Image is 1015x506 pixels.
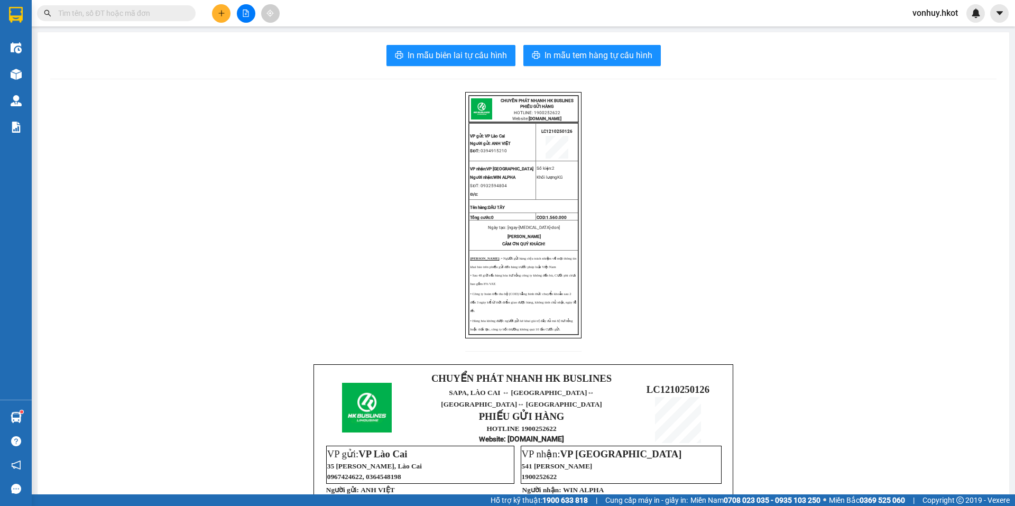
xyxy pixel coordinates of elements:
span: WIN ALPHA [563,486,604,494]
span: caret-down [995,8,1004,18]
img: warehouse-icon [11,412,22,423]
span: ⚪️ [823,498,826,502]
span: file-add [242,10,250,17]
img: logo [342,383,392,433]
img: logo [471,98,492,119]
span: copyright [956,496,964,504]
span: ↔ [GEOGRAPHIC_DATA] [517,400,602,408]
strong: Người nhận: [522,486,561,494]
span: 2 [552,166,555,171]
span: Tổng cước: [470,215,494,220]
button: caret-down [990,4,1009,23]
button: plus [212,4,230,23]
span: ANH VIỆT [361,486,394,494]
img: icon-new-feature [971,8,981,18]
strong: [PERSON_NAME] [470,256,499,260]
img: warehouse-icon [11,42,22,53]
span: Miền Nam [690,494,820,506]
span: SĐT: 0932594804 [470,183,507,188]
img: solution-icon [11,122,22,133]
span: 35 [PERSON_NAME], Lào Cai [327,462,422,470]
img: warehouse-icon [11,69,22,80]
span: WIN ALPHA [470,175,515,180]
span: LC1210250126 [647,384,709,395]
span: VP Lào Cai [485,134,505,139]
span: | [913,494,915,506]
span: notification [11,460,21,470]
span: ↔ [GEOGRAPHIC_DATA] [441,389,602,408]
span: • Công ty hoàn tiền thu hộ (COD) bằng hình thức chuyển khoản sau 2 đến 3 ngày kể từ thời điểm gia... [470,292,576,312]
span: plus [218,10,225,17]
span: VP gửi: [470,134,484,139]
span: 1900252622 [522,473,557,481]
button: printerIn mẫu biên lai tự cấu hình [386,45,515,66]
span: 0967424622, 0364548198 [327,473,401,481]
span: Miền Bắc [829,494,905,506]
span: Hỗ trợ kỹ thuật: [491,494,588,506]
sup: 1 [20,410,23,413]
span: • Sau 48 giờ nếu hàng hóa hư hỏng công ty không đền bù, Cước phí chưa bao gồm 8% VAT. [470,273,576,286]
strong: CHUYỂN PHÁT NHANH HK BUSLINES [431,373,612,384]
span: 541 [PERSON_NAME] [522,462,593,470]
input: Tìm tên, số ĐT hoặc mã đơn [58,7,183,19]
span: : • Người gửi hàng chịu trách nhiệm về mọi thông tin khai báo trên phiếu gửi đơn hàng trước pháp ... [470,256,576,269]
span: Ngày tạo: [ngay-[MEDICAL_DATA]-don] [488,225,560,230]
span: VP Lào Cai [358,448,407,459]
strong: [DOMAIN_NAME] [529,116,561,121]
span: Cung cấp máy in - giấy in: [605,494,688,506]
span: printer [395,51,403,61]
span: CẢM ƠN QUÝ KHÁCH! [502,242,545,246]
span: SAPA, LÀO CAI ↔ [GEOGRAPHIC_DATA] [441,389,602,408]
span: KG [557,175,562,180]
span: 0394915210 [481,149,507,153]
span: In mẫu biên lai tự cấu hình [408,49,507,62]
span: Website: [512,116,561,121]
span: VP nhận: [470,167,486,171]
span: Người nhận: [470,175,493,180]
span: VP gửi: [327,448,408,459]
strong: CHUYỂN PHÁT NHANH HK BUSLINES [501,98,574,103]
span: [PERSON_NAME] [508,234,541,239]
span: message [11,484,21,494]
span: | [596,494,597,506]
span: aim [266,10,274,17]
span: COD: [537,215,567,220]
span: Người gửi: [470,141,491,146]
strong: Người gửi: [326,486,359,494]
span: printer [532,51,540,61]
strong: PHIẾU GỬI HÀNG [520,104,553,109]
img: logo-vxr [9,7,23,23]
span: HOTLINE: 1900252622 [514,111,560,115]
button: file-add [237,4,255,23]
span: Số kiện: [537,166,555,171]
span: • Hàng hóa không được người gửi kê khai giá trị đầy đủ mà bị hư hỏng hoặc thất lạc, công ty bồi t... [470,319,573,331]
strong: HOTLINE 1900252622 [486,425,556,433]
span: VP nhận: [522,448,682,459]
span: ANH VIỆT [492,141,511,146]
span: Website [479,435,504,443]
span: vonhuy.hkot [904,6,966,20]
span: In mẫu tem hàng tự cấu hình [545,49,652,62]
span: 0 [491,215,494,220]
span: VP [GEOGRAPHIC_DATA] [470,167,533,171]
strong: 0369 525 060 [860,496,905,504]
span: search [44,10,51,17]
strong: SĐT: [470,149,479,153]
strong: : [DOMAIN_NAME] [479,435,564,443]
span: 1.560.000 [546,215,567,220]
img: warehouse-icon [11,95,22,106]
span: DÂU TÂY [488,205,505,210]
span: Khối lượng [537,175,557,180]
strong: Tên hàng: [470,205,505,210]
button: aim [261,4,280,23]
strong: 0708 023 035 - 0935 103 250 [724,496,820,504]
span: VP [GEOGRAPHIC_DATA] [560,448,682,459]
strong: 1900 633 818 [542,496,588,504]
span: LC1210250126 [541,129,573,134]
span: Đ/c: [470,192,478,197]
strong: PHIẾU GỬI HÀNG [479,411,565,422]
span: question-circle [11,436,21,446]
button: printerIn mẫu tem hàng tự cấu hình [523,45,661,66]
